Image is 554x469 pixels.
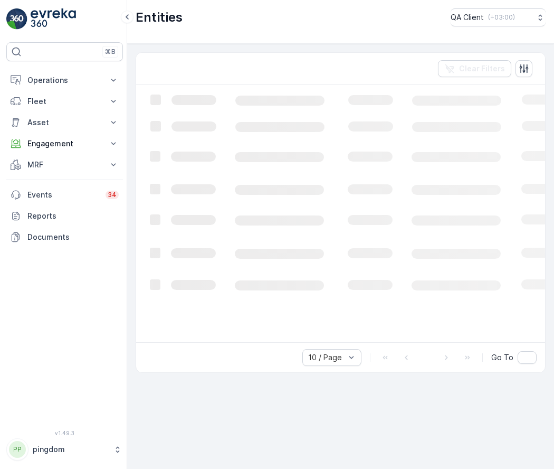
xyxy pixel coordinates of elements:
p: Engagement [27,138,102,149]
a: Documents [6,227,123,248]
p: Entities [136,9,183,26]
p: Events [27,190,99,200]
button: Asset [6,112,123,133]
p: ( +03:00 ) [488,13,515,22]
button: Clear Filters [438,60,511,77]
button: QA Client(+03:00) [451,8,546,26]
button: MRF [6,154,123,175]
p: Fleet [27,96,102,107]
a: Reports [6,205,123,227]
div: PP [9,441,26,458]
img: logo_light-DOdMpM7g.png [31,8,76,30]
span: v 1.49.3 [6,430,123,436]
p: Documents [27,232,119,242]
p: MRF [27,160,102,170]
button: PPpingdom [6,438,123,461]
p: Asset [27,117,102,128]
img: logo [6,8,27,30]
button: Operations [6,70,123,91]
button: Engagement [6,133,123,154]
p: ⌘B [105,48,116,56]
p: Reports [27,211,119,221]
p: pingdom [33,444,108,455]
p: QA Client [451,12,484,23]
p: 34 [108,191,117,199]
p: Operations [27,75,102,86]
a: Events34 [6,184,123,205]
span: Go To [491,352,513,363]
button: Fleet [6,91,123,112]
p: Clear Filters [459,63,505,74]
